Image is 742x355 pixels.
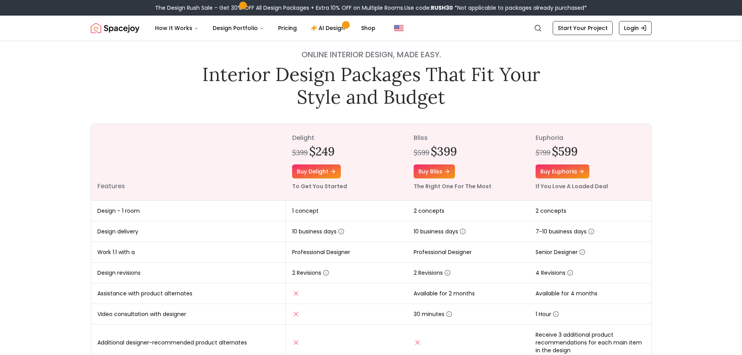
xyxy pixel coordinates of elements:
[553,21,613,35] a: Start Your Project
[91,20,139,36] a: Spacejoy
[453,4,587,12] span: *Not applicable to packages already purchased*
[414,228,466,235] span: 10 business days
[536,207,566,215] span: 2 concepts
[404,4,453,12] span: Use code:
[149,20,205,36] button: How It Works
[414,248,472,256] span: Professional Designer
[292,269,329,277] span: 2 Revisions
[155,4,587,12] div: The Design Rush Sale – Get 30% OFF All Design Packages + Extra 10% OFF on Multiple Rooms.
[536,182,608,190] small: If You Love A Loaded Deal
[292,182,347,190] small: To Get You Started
[431,4,453,12] b: RUSH30
[206,20,270,36] button: Design Portfolio
[305,20,353,36] a: AI Design
[431,144,457,158] h2: $399
[197,63,546,108] h1: Interior Design Packages That Fit Your Style and Budget
[91,16,652,41] nav: Global
[91,283,286,304] td: Assistance with product alternates
[414,182,492,190] small: The Right One For The Most
[407,283,529,304] td: Available for 2 months
[292,164,341,178] a: Buy delight
[91,124,286,201] th: Features
[536,228,594,235] span: 7-10 business days
[309,144,335,158] h2: $249
[149,20,382,36] nav: Main
[91,304,286,325] td: Video consultation with designer
[292,147,308,158] div: $399
[414,147,429,158] div: $599
[529,283,651,304] td: Available for 4 months
[292,228,344,235] span: 10 business days
[536,310,559,318] span: 1 Hour
[414,164,455,178] a: Buy bliss
[292,207,319,215] span: 1 concept
[536,248,585,256] span: Senior Designer
[91,242,286,263] td: Work 1:1 with a
[536,269,573,277] span: 4 Revisions
[619,21,652,35] a: Login
[414,133,523,143] p: bliss
[536,164,589,178] a: Buy euphoria
[292,248,350,256] span: Professional Designer
[394,23,404,33] img: United States
[272,20,303,36] a: Pricing
[197,49,546,60] h4: Online interior design, made easy.
[355,20,382,36] a: Shop
[91,263,286,283] td: Design revisions
[552,144,578,158] h2: $599
[292,133,402,143] p: delight
[91,221,286,242] td: Design delivery
[536,133,645,143] p: euphoria
[414,310,452,318] span: 30 minutes
[414,269,451,277] span: 2 Revisions
[536,147,550,158] div: $799
[414,207,444,215] span: 2 concepts
[91,20,139,36] img: Spacejoy Logo
[91,201,286,221] td: Design - 1 room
